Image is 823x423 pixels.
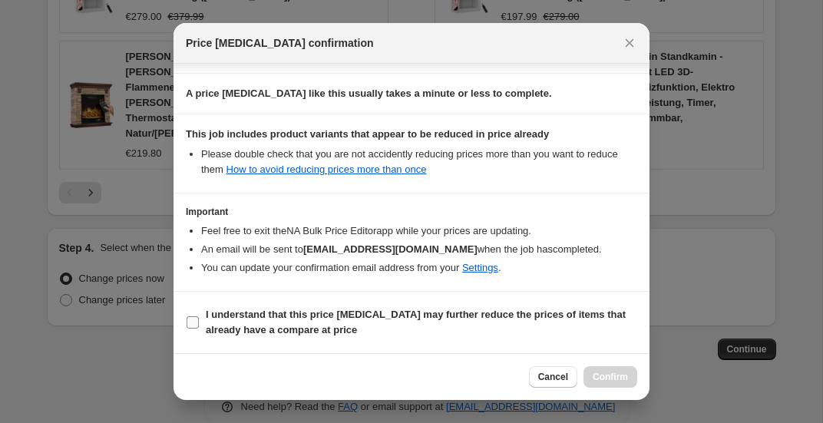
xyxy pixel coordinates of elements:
button: Close [619,32,640,54]
li: Feel free to exit the NA Bulk Price Editor app while your prices are updating. [201,223,637,239]
button: Cancel [529,366,577,388]
h3: Important [186,206,637,218]
span: Cancel [538,371,568,383]
span: Price [MEDICAL_DATA] confirmation [186,35,374,51]
li: You can update your confirmation email address from your . [201,260,637,276]
a: How to avoid reducing prices more than once [226,164,427,175]
b: [EMAIL_ADDRESS][DOMAIN_NAME] [303,243,478,255]
b: A price [MEDICAL_DATA] like this usually takes a minute or less to complete. [186,88,552,99]
a: Settings [462,262,498,273]
li: An email will be sent to when the job has completed . [201,242,637,257]
li: Please double check that you are not accidently reducing prices more than you want to reduce them [201,147,637,177]
b: I understand that this price [MEDICAL_DATA] may further reduce the prices of items that already h... [206,309,626,335]
b: This job includes product variants that appear to be reduced in price already [186,128,549,140]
